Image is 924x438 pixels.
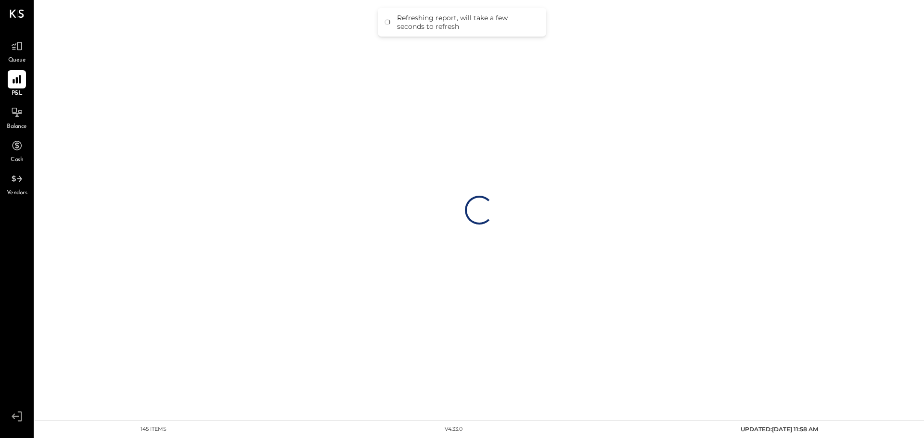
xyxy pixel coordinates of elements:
[7,189,27,198] span: Vendors
[0,37,33,65] a: Queue
[741,425,818,433] span: UPDATED: [DATE] 11:58 AM
[397,13,537,31] div: Refreshing report, will take a few seconds to refresh
[8,56,26,65] span: Queue
[7,123,27,131] span: Balance
[141,425,167,433] div: 145 items
[0,103,33,131] a: Balance
[11,156,23,164] span: Cash
[0,170,33,198] a: Vendors
[12,89,23,98] span: P&L
[0,137,33,164] a: Cash
[445,425,462,433] div: v 4.33.0
[0,70,33,98] a: P&L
